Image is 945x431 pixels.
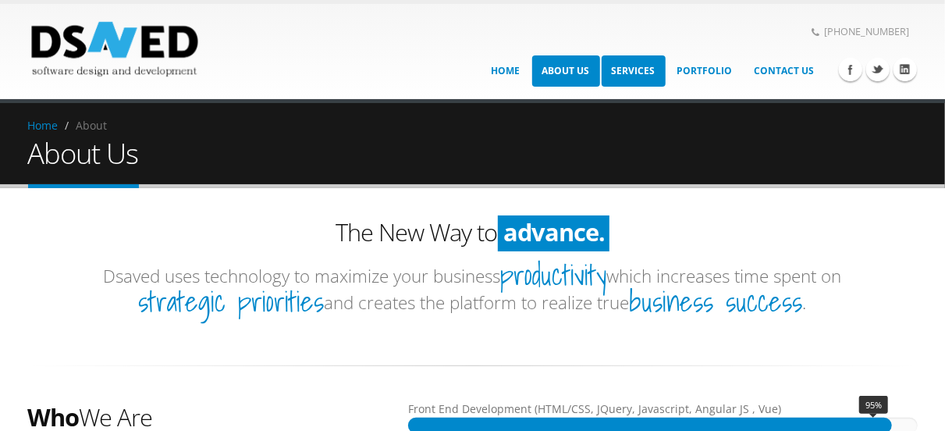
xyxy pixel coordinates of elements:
[532,55,600,87] a: About Us
[744,55,825,87] a: Contact Us
[839,58,862,81] a: Facebook
[501,262,607,288] span: productivity
[139,288,325,315] span: strategic priorities
[62,116,108,135] li: About
[630,288,803,315] span: business success
[667,55,743,87] a: Portfolio
[408,401,781,416] span: Front End Development (HTML/CSS, JQuery, Javascript, Angular JS , Vue)
[805,22,918,42] span: [PHONE_NUMBER]
[503,215,605,248] span: advance.
[602,55,666,87] a: Services
[866,58,890,81] a: Twitter
[28,215,918,251] h2: The New Way to
[28,118,59,133] a: Home
[481,55,531,87] a: Home
[28,16,201,81] img: Dsaved
[28,135,139,188] h1: About Us
[28,263,918,315] p: Dsaved uses technology to maximize your business which increases time spent on and creates the pl...
[859,396,888,414] span: 95%
[893,58,917,81] a: Linkedin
